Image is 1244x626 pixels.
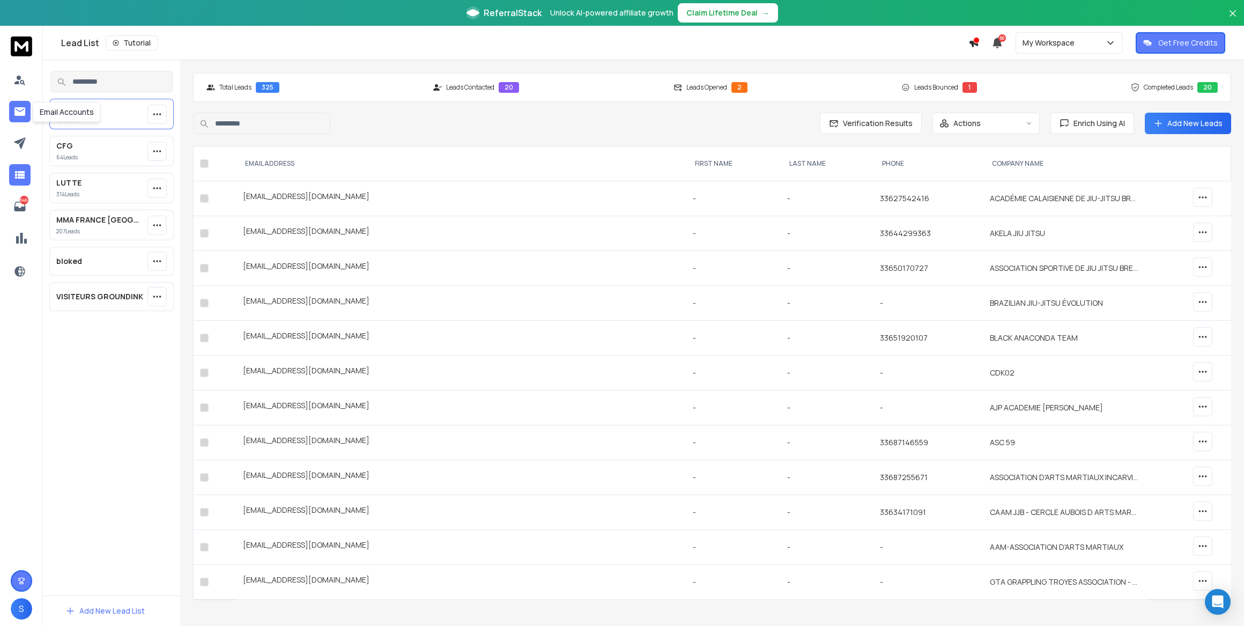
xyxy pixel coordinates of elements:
td: - [686,460,781,495]
td: GTA GRAPPLING TROYES ASSOCIATION - JJB [983,565,1145,600]
td: - [781,181,873,216]
button: Claim Lifetime Deal→ [678,3,778,23]
p: VISITEURS GROUNDINK [56,291,143,302]
p: Completed Leads [1144,83,1193,92]
p: Leads Bounced [914,83,958,92]
button: Enrich Using AI [1050,113,1134,134]
p: 207 Lead s [56,227,143,235]
div: [EMAIL_ADDRESS][DOMAIN_NAME] [243,261,680,276]
div: [EMAIL_ADDRESS][DOMAIN_NAME] [243,470,680,485]
td: 33687255671 [873,460,983,495]
p: Actions [953,118,981,129]
p: CFG [56,141,78,151]
p: My Workspace [1023,38,1079,48]
p: Leads Opened [686,83,727,92]
td: 33634171091 [873,495,983,530]
td: - [781,321,873,356]
div: 1 [962,82,977,93]
span: ReferralStack [484,6,542,19]
td: - [873,286,983,321]
td: 33627542416 [873,181,983,216]
div: Email Accounts [33,102,101,122]
span: Enrich Using AI [1069,118,1125,129]
div: Open Intercom Messenger [1205,589,1231,615]
span: → [762,8,769,18]
td: - [781,391,873,425]
p: bloked [56,256,82,267]
td: - [686,356,781,391]
td: - [781,460,873,495]
a: Add New Leads [1153,118,1223,129]
td: 33687146559 [873,425,983,460]
td: - [686,286,781,321]
div: 20 [1197,82,1218,93]
td: 33644299363 [873,216,983,251]
td: 33650170727 [873,251,983,286]
div: [EMAIL_ADDRESS][DOMAIN_NAME] [243,575,680,590]
button: Add New Lead List [57,600,153,622]
div: [EMAIL_ADDRESS][DOMAIN_NAME] [243,365,680,380]
td: - [686,216,781,251]
button: Verification Results [820,113,922,134]
td: - [873,391,983,425]
th: Phone [873,146,983,181]
th: FIRST NAME [686,146,781,181]
a: 646 [9,196,31,217]
div: [EMAIL_ADDRESS][DOMAIN_NAME] [243,505,680,520]
td: - [873,530,983,565]
td: - [686,495,781,530]
td: - [686,391,781,425]
td: ASSOCIATION D'ARTS MARTIAUX INCARVILLE VAUVRAY [983,460,1145,495]
span: Verification Results [839,118,913,129]
button: Close banner [1226,6,1240,32]
p: 646 [20,196,28,204]
td: AJP ACADEMIE [PERSON_NAME] [983,391,1145,425]
div: Lead List [61,35,968,50]
div: 20 [499,82,519,93]
td: BRAZILIAN JIU-JITSU ÉVOLUTION [983,286,1145,321]
div: [EMAIL_ADDRESS][DOMAIN_NAME] [243,191,680,206]
td: CDK02 [983,356,1145,391]
p: Get Free Credits [1158,38,1218,48]
td: - [686,181,781,216]
div: [EMAIL_ADDRESS][DOMAIN_NAME] [243,296,680,311]
div: [EMAIL_ADDRESS][DOMAIN_NAME] [243,330,680,345]
div: 325 [256,82,279,93]
td: - [686,425,781,460]
div: [EMAIL_ADDRESS][DOMAIN_NAME] [243,435,680,450]
button: Get Free Credits [1136,32,1225,54]
td: ACADÉMIE CALAISIENNE DE JIU-JITSU BRÉSILIEN [983,181,1145,216]
td: - [781,565,873,600]
td: - [781,356,873,391]
th: Company Name [983,146,1145,181]
button: Add New Leads [1145,113,1231,134]
p: 314 Lead s [56,190,82,198]
p: MMA FRANCE [GEOGRAPHIC_DATA] [56,215,143,225]
div: [EMAIL_ADDRESS][DOMAIN_NAME] [243,540,680,555]
p: LUTTE [56,178,82,188]
button: S [11,598,32,620]
td: 33651920107 [873,321,983,356]
p: Total Leads [219,83,251,92]
td: ASSOCIATION SPORTIVE DE JIU JITSU BRESILIEN DE PICARDIE (ASJJBP) [983,251,1145,286]
td: - [873,565,983,600]
td: - [781,286,873,321]
div: [EMAIL_ADDRESS][DOMAIN_NAME] [243,226,680,241]
td: - [781,530,873,565]
td: - [781,495,873,530]
p: Unlock AI-powered affiliate growth [550,8,673,18]
td: - [686,565,781,600]
td: CAAM JJB - CERCLE AUBOIS D ARTS MARTIAUX [983,495,1145,530]
td: - [873,356,983,391]
td: - [781,251,873,286]
span: 50 [998,34,1006,42]
td: - [781,425,873,460]
td: - [686,321,781,356]
th: LAST NAME [781,146,873,181]
td: AAM-ASSOCIATION D'ARTS MARTIAUX [983,530,1145,565]
div: 2 [731,82,747,93]
td: - [686,251,781,286]
td: - [781,216,873,251]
